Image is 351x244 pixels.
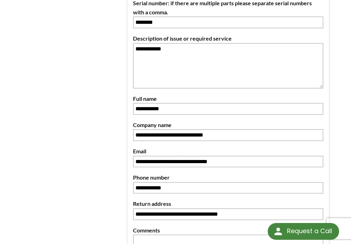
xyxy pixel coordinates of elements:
div: Request a Call [268,223,339,240]
img: round button [273,226,284,237]
label: Email [133,147,323,156]
label: Full name [133,94,323,103]
label: Description of issue or required service [133,34,323,43]
div: Request a Call [287,223,332,239]
label: Phone number [133,173,323,182]
label: Return address [133,199,323,208]
label: Comments [133,226,323,235]
label: Company name [133,120,323,130]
